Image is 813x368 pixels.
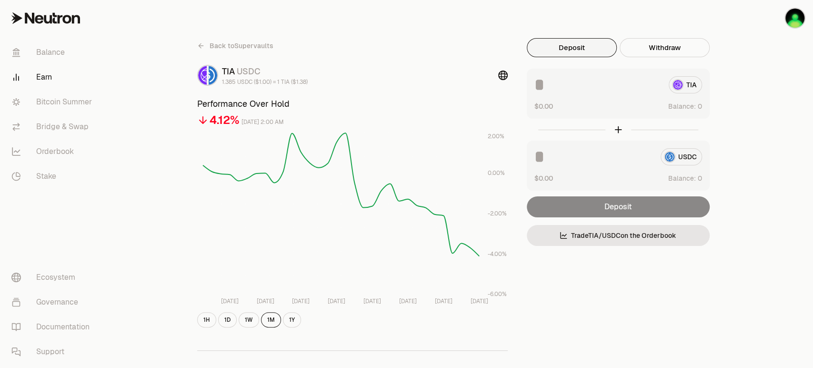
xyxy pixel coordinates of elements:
[4,114,103,139] a: Bridge & Swap
[221,297,238,305] tspan: [DATE]
[534,173,553,183] button: $0.00
[283,312,301,327] button: 1Y
[222,78,308,86] div: 1.385 USDC ($1.00) = 1 TIA ($1.38)
[218,312,237,327] button: 1D
[197,38,273,53] a: Back toSupervaults
[261,312,281,327] button: 1M
[4,90,103,114] a: Bitcoin Summer
[328,297,345,305] tspan: [DATE]
[198,66,207,85] img: TIA Logo
[488,250,507,258] tspan: -4.00%
[488,133,504,140] tspan: 2.00%
[237,66,261,77] span: USDC
[4,339,103,364] a: Support
[210,41,273,51] span: Back to Supervaults
[4,164,103,189] a: Stake
[222,65,308,78] div: TIA
[527,38,617,57] button: Deposit
[668,174,696,183] span: Balance:
[527,225,710,246] a: TradeTIA/USDCon the Orderbook
[668,102,696,111] span: Balance:
[620,38,710,57] button: Withdraw
[488,210,507,217] tspan: -2.00%
[197,97,508,111] h3: Performance Over Hold
[210,112,240,128] div: 4.12%
[239,312,259,327] button: 1W
[363,297,381,305] tspan: [DATE]
[4,65,103,90] a: Earn
[4,290,103,315] a: Governance
[434,297,452,305] tspan: [DATE]
[785,9,804,28] img: Froze
[209,66,217,85] img: USDC Logo
[4,40,103,65] a: Balance
[256,297,274,305] tspan: [DATE]
[470,297,488,305] tspan: [DATE]
[4,265,103,290] a: Ecosystem
[197,312,216,327] button: 1H
[399,297,416,305] tspan: [DATE]
[241,117,284,128] div: [DATE] 2:00 AM
[534,101,553,111] button: $0.00
[4,315,103,339] a: Documentation
[488,290,507,298] tspan: -6.00%
[292,297,310,305] tspan: [DATE]
[488,169,505,177] tspan: 0.00%
[4,139,103,164] a: Orderbook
